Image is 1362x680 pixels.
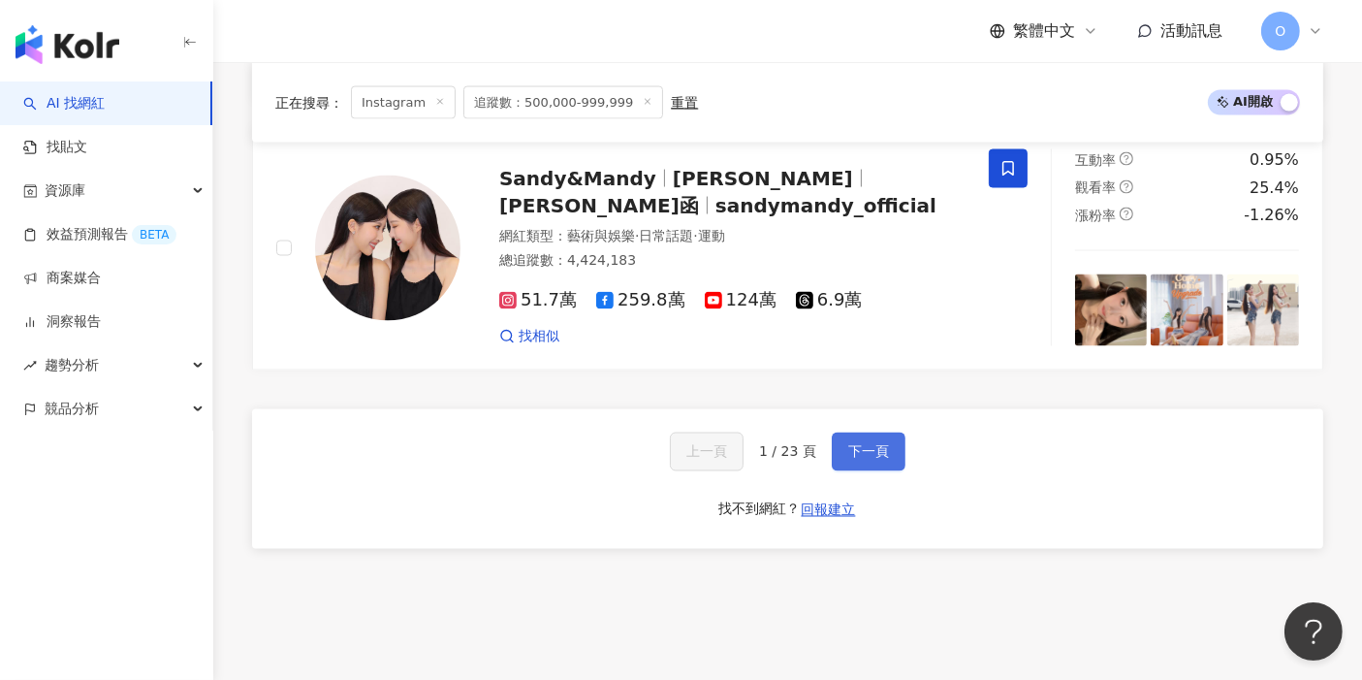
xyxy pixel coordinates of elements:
[698,228,725,243] span: 運動
[1244,205,1299,226] div: -1.26%
[848,444,889,460] span: 下一頁
[1120,208,1133,221] span: question-circle
[1075,208,1116,223] span: 漲粉率
[45,169,85,212] span: 資源庫
[801,495,857,526] button: 回報建立
[1227,275,1299,346] img: post-image
[1250,149,1299,171] div: 0.95%
[463,85,663,118] span: 追蹤數：500,000-999,999
[693,228,697,243] span: ·
[45,343,99,387] span: 趨勢分析
[16,25,119,64] img: logo
[832,433,905,471] button: 下一頁
[670,433,744,471] button: 上一頁
[715,194,936,217] span: sandymandy_official
[671,94,698,110] div: 重置
[759,444,816,460] span: 1 / 23 頁
[275,94,343,110] span: 正在搜尋 ：
[1284,602,1343,661] iframe: Help Scout Beacon - Open
[252,125,1323,371] a: KOL AvatarSandy&Mandy[PERSON_NAME][PERSON_NAME]函sandymandy_official網紅類型：藝術與娛樂·日常話題·運動總追蹤數：4,424,1...
[45,387,99,431] span: 競品分析
[23,312,101,332] a: 洞察報告
[596,290,685,310] span: 259.8萬
[499,290,577,310] span: 51.7萬
[1075,152,1116,168] span: 互動率
[1120,180,1133,194] span: question-circle
[23,138,87,157] a: 找貼文
[499,328,559,347] a: 找相似
[673,167,853,190] span: [PERSON_NAME]
[23,225,176,244] a: 效益預測報告BETA
[719,501,801,520] div: 找不到網紅？
[351,85,456,118] span: Instagram
[1120,152,1133,166] span: question-circle
[802,502,856,518] span: 回報建立
[705,290,776,310] span: 124萬
[1075,179,1116,195] span: 觀看率
[519,328,559,347] span: 找相似
[635,228,639,243] span: ·
[23,269,101,288] a: 商案媒合
[1013,20,1075,42] span: 繁體中文
[315,176,460,321] img: KOL Avatar
[499,251,966,271] div: 總追蹤數 ： 4,424,183
[499,194,699,217] span: [PERSON_NAME]函
[23,94,105,113] a: searchAI 找網紅
[23,359,37,372] span: rise
[1275,20,1285,42] span: O
[1151,275,1222,346] img: post-image
[567,228,635,243] span: 藝術與娛樂
[499,167,656,190] span: Sandy&Mandy
[639,228,693,243] span: 日常話題
[1250,178,1299,199] div: 25.4%
[1075,275,1147,346] img: post-image
[499,227,966,246] div: 網紅類型 ：
[1160,21,1222,40] span: 活動訊息
[796,290,863,310] span: 6.9萬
